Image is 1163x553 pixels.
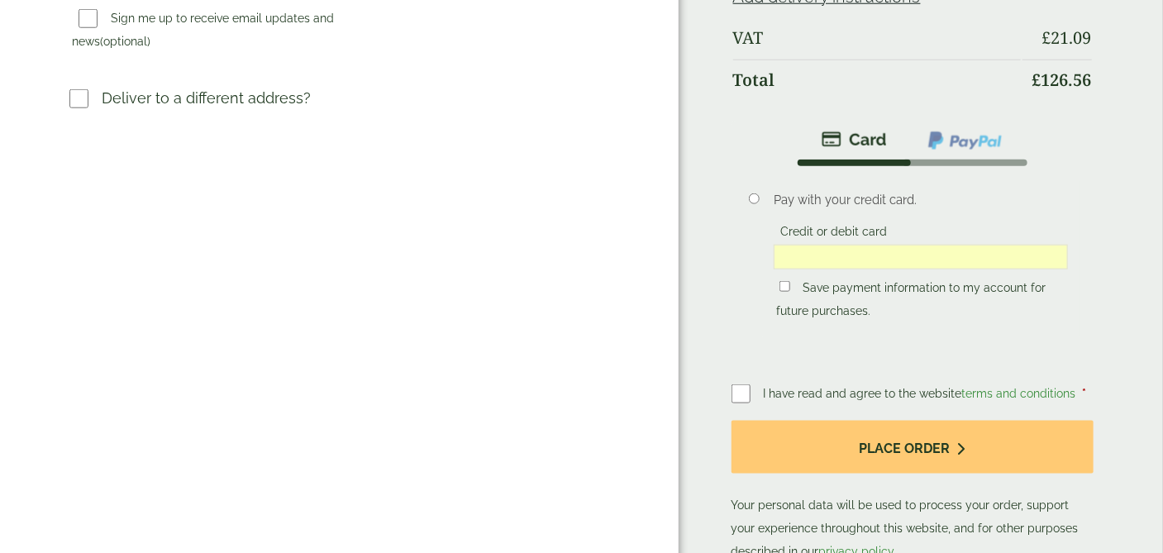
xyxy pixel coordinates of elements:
label: Sign me up to receive email updates and news [72,12,334,53]
span: I have read and agree to the website [764,387,1080,400]
button: Place order [732,421,1094,474]
p: Pay with your credit card. [774,191,1067,209]
th: Total [733,60,1021,100]
span: £ [1032,69,1041,91]
label: Save payment information to my account for future purchases. [776,281,1046,322]
span: £ [1042,26,1051,49]
input: Sign me up to receive email updates and news(optional) [79,9,98,28]
th: VAT [733,18,1021,58]
span: (optional) [100,35,150,48]
img: ppcp-gateway.png [927,130,1003,151]
bdi: 21.09 [1042,26,1092,49]
iframe: Secure card payment input frame [779,250,1062,265]
p: Deliver to a different address? [102,87,311,109]
bdi: 126.56 [1032,69,1092,91]
img: stripe.png [822,130,887,150]
a: terms and conditions [962,387,1076,400]
abbr: required [1083,387,1087,400]
label: Credit or debit card [774,225,894,243]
